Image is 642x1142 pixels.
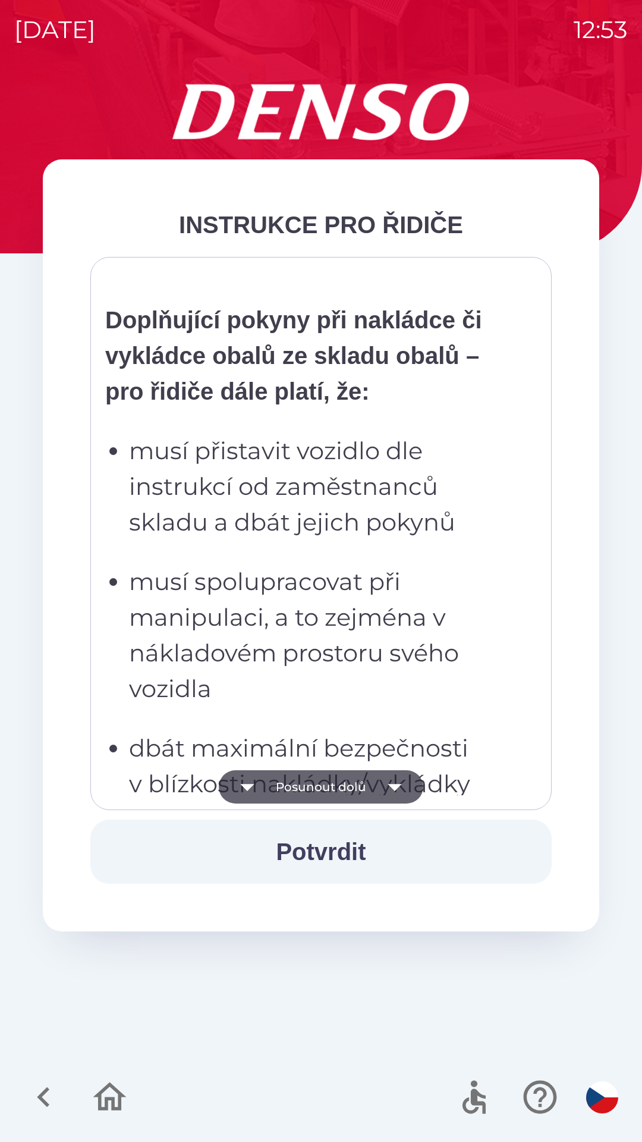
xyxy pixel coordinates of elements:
img: cs flag [586,1081,618,1113]
button: Posunout dolů [219,770,423,804]
div: INSTRUKCE PRO ŘIDIČE [90,207,552,243]
strong: Doplňující pokyny při nakládce či vykládce obalů ze skladu obalů – pro řidiče dále platí, že: [105,307,482,404]
p: [DATE] [14,12,96,48]
button: Potvrdit [90,820,552,884]
p: dbát maximální bezpečnosti v blízkosti nakládky/vykládky obalů [129,730,520,837]
img: Logo [43,83,599,140]
p: musí spolupracovat při manipulaci, a to zejména v nákladovém prostoru svého vozidla [129,564,520,707]
p: musí přistavit vozidlo dle instrukcí od zaměstnanců skladu a dbát jejich pokynů [129,433,520,540]
p: 12:53 [574,12,628,48]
